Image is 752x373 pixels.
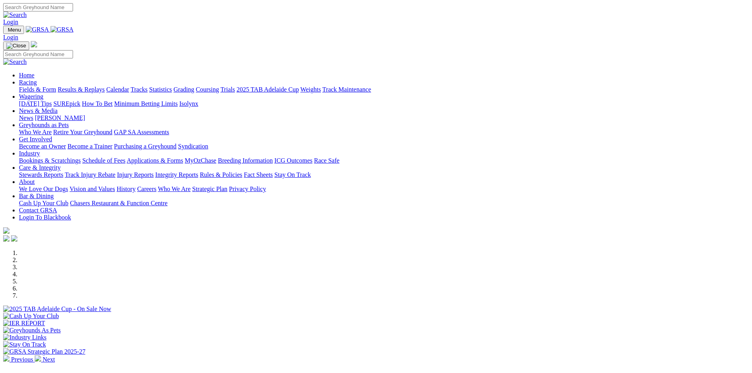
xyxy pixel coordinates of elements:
[19,79,37,86] a: Racing
[19,178,35,185] a: About
[149,86,172,93] a: Statistics
[3,334,47,341] img: Industry Links
[19,114,33,121] a: News
[3,348,85,355] img: GRSA Strategic Plan 2025-27
[192,186,227,192] a: Strategic Plan
[178,143,208,150] a: Syndication
[155,171,198,178] a: Integrity Reports
[19,143,66,150] a: Become an Owner
[3,11,27,19] img: Search
[19,193,54,199] a: Bar & Dining
[11,356,33,363] span: Previous
[19,186,749,193] div: About
[19,143,749,150] div: Get Involved
[3,356,35,363] a: Previous
[323,86,371,93] a: Track Maintenance
[196,86,219,93] a: Coursing
[3,341,46,348] img: Stay On Track
[19,86,56,93] a: Fields & Form
[19,207,57,214] a: Contact GRSA
[3,320,45,327] img: IER REPORT
[3,355,9,362] img: chevron-left-pager-white.svg
[229,186,266,192] a: Privacy Policy
[19,157,81,164] a: Bookings & Scratchings
[19,171,749,178] div: Care & Integrity
[31,41,37,47] img: logo-grsa-white.png
[58,86,105,93] a: Results & Replays
[8,27,21,33] span: Menu
[19,214,71,221] a: Login To Blackbook
[26,26,49,33] img: GRSA
[35,356,55,363] a: Next
[114,129,169,135] a: GAP SA Assessments
[19,93,43,100] a: Wagering
[19,200,68,206] a: Cash Up Your Club
[19,100,52,107] a: [DATE] Tips
[274,157,312,164] a: ICG Outcomes
[3,313,59,320] img: Cash Up Your Club
[51,26,74,33] img: GRSA
[137,186,156,192] a: Careers
[19,129,749,136] div: Greyhounds as Pets
[19,72,34,79] a: Home
[11,235,17,242] img: twitter.svg
[220,86,235,93] a: Trials
[3,227,9,234] img: logo-grsa-white.png
[82,100,113,107] a: How To Bet
[200,171,242,178] a: Rules & Policies
[3,3,73,11] input: Search
[19,136,52,142] a: Get Involved
[35,355,41,362] img: chevron-right-pager-white.svg
[35,114,85,121] a: [PERSON_NAME]
[19,100,749,107] div: Wagering
[19,164,61,171] a: Care & Integrity
[179,100,198,107] a: Isolynx
[116,186,135,192] a: History
[131,86,148,93] a: Tracks
[3,58,27,66] img: Search
[244,171,273,178] a: Fact Sheets
[114,100,178,107] a: Minimum Betting Limits
[19,200,749,207] div: Bar & Dining
[65,171,115,178] a: Track Injury Rebate
[3,34,18,41] a: Login
[127,157,183,164] a: Applications & Forms
[19,86,749,93] div: Racing
[6,43,26,49] img: Close
[3,41,29,50] button: Toggle navigation
[218,157,273,164] a: Breeding Information
[3,19,18,25] a: Login
[19,171,63,178] a: Stewards Reports
[114,143,176,150] a: Purchasing a Greyhound
[3,327,61,334] img: Greyhounds As Pets
[274,171,311,178] a: Stay On Track
[43,356,55,363] span: Next
[53,100,80,107] a: SUREpick
[19,150,40,157] a: Industry
[82,157,125,164] a: Schedule of Fees
[106,86,129,93] a: Calendar
[236,86,299,93] a: 2025 TAB Adelaide Cup
[3,306,111,313] img: 2025 TAB Adelaide Cup - On Sale Now
[3,50,73,58] input: Search
[53,129,113,135] a: Retire Your Greyhound
[19,107,58,114] a: News & Media
[3,26,24,34] button: Toggle navigation
[19,122,69,128] a: Greyhounds as Pets
[68,143,113,150] a: Become a Trainer
[174,86,194,93] a: Grading
[19,114,749,122] div: News & Media
[19,157,749,164] div: Industry
[117,171,154,178] a: Injury Reports
[19,186,68,192] a: We Love Our Dogs
[158,186,191,192] a: Who We Are
[70,200,167,206] a: Chasers Restaurant & Function Centre
[3,235,9,242] img: facebook.svg
[19,129,52,135] a: Who We Are
[314,157,339,164] a: Race Safe
[185,157,216,164] a: MyOzChase
[69,186,115,192] a: Vision and Values
[300,86,321,93] a: Weights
